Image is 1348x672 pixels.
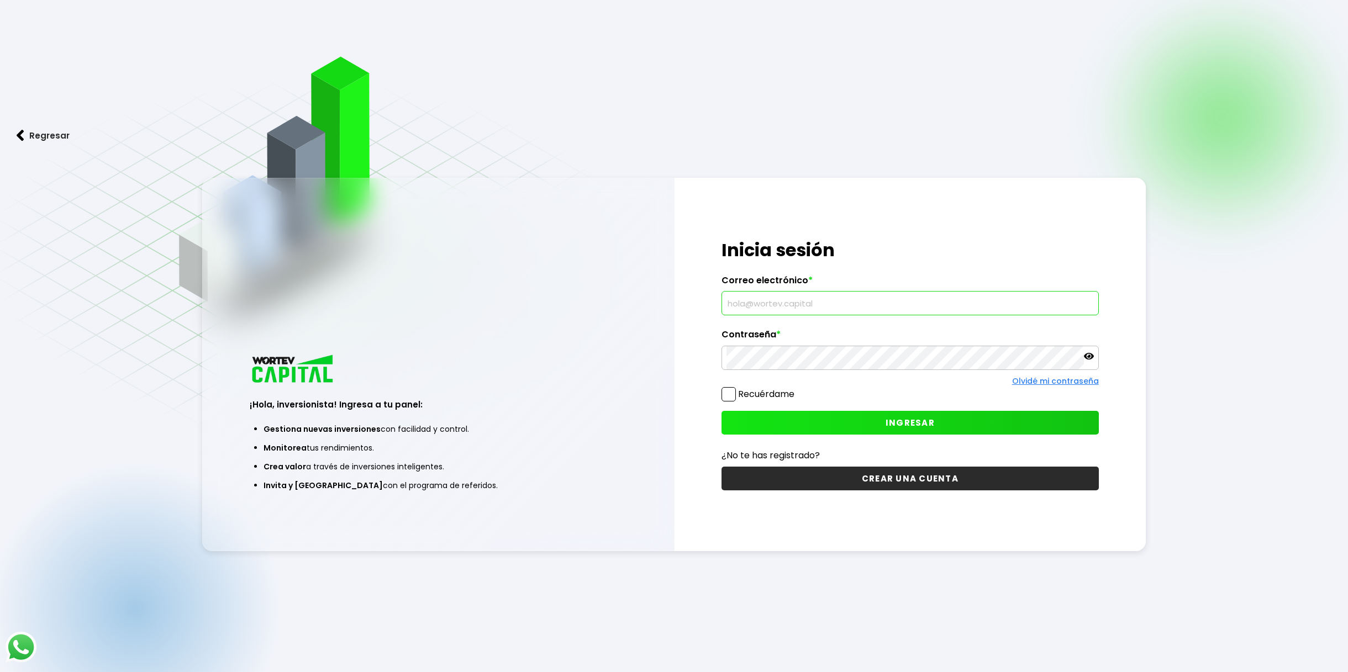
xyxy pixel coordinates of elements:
button: INGRESAR [722,411,1098,435]
li: a través de inversiones inteligentes. [264,457,613,476]
h1: Inicia sesión [722,237,1098,263]
li: con facilidad y control. [264,420,613,438]
a: Olvidé mi contraseña [1012,375,1099,387]
img: flecha izquierda [17,130,24,141]
span: INGRESAR [886,417,935,428]
img: logo_wortev_capital [250,353,337,386]
input: hola@wortev.capital [726,292,1093,315]
label: Recuérdame [738,388,794,400]
a: ¿No te has registrado?CREAR UNA CUENTA [722,448,1098,490]
li: tus rendimientos. [264,438,613,457]
span: Monitorea [264,442,307,453]
p: ¿No te has registrado? [722,448,1098,462]
h3: ¡Hola, inversionista! Ingresa a tu panel: [250,398,626,411]
span: Invita y [GEOGRAPHIC_DATA] [264,480,383,491]
label: Correo electrónico [722,275,1098,292]
img: logos_whatsapp-icon.242b2217.svg [6,632,36,663]
span: Crea valor [264,461,306,472]
label: Contraseña [722,329,1098,346]
span: Gestiona nuevas inversiones [264,424,381,435]
button: CREAR UNA CUENTA [722,467,1098,490]
li: con el programa de referidos. [264,476,613,495]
